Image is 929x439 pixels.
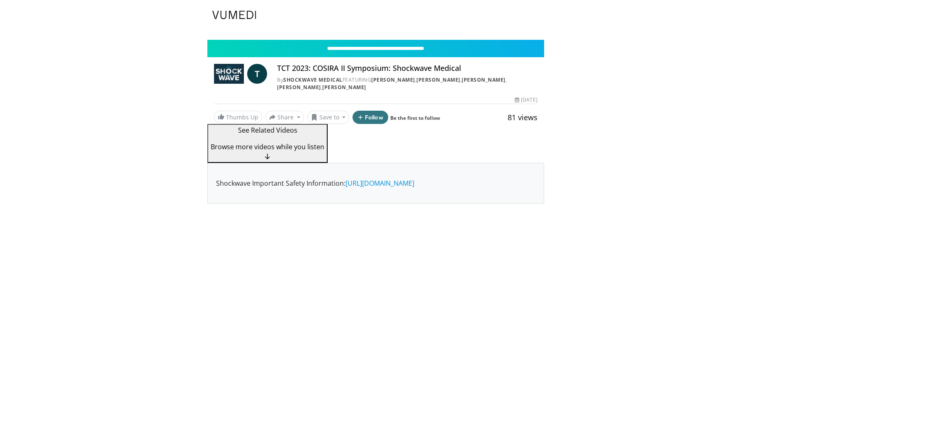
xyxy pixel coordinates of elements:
[214,64,244,84] img: Shockwave Medical
[207,124,328,163] button: See Related Videos Browse more videos while you listen
[345,179,414,188] a: [URL][DOMAIN_NAME]
[216,179,414,188] span: Shockwave Important Safety Information:
[322,84,366,91] a: [PERSON_NAME]
[515,96,537,104] div: [DATE]
[416,76,460,83] a: [PERSON_NAME]
[462,76,506,83] a: [PERSON_NAME]
[283,76,343,83] a: Shockwave Medical
[508,112,537,122] span: 81 views
[211,125,324,135] p: See Related Videos
[277,84,321,91] a: [PERSON_NAME]
[277,64,537,73] h4: TCT 2023: COSIRA II Symposium: Shockwave Medical
[265,111,304,124] button: Share
[212,11,256,19] img: VuMedi Logo
[277,76,537,91] div: By FEATURING , , , ,
[307,111,350,124] button: Save to
[371,76,415,83] a: [PERSON_NAME]
[390,114,440,121] a: Be the first to follow
[353,111,388,124] button: Follow
[211,142,324,151] span: Browse more videos while you listen
[247,64,267,84] a: T
[214,111,262,124] a: Thumbs Up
